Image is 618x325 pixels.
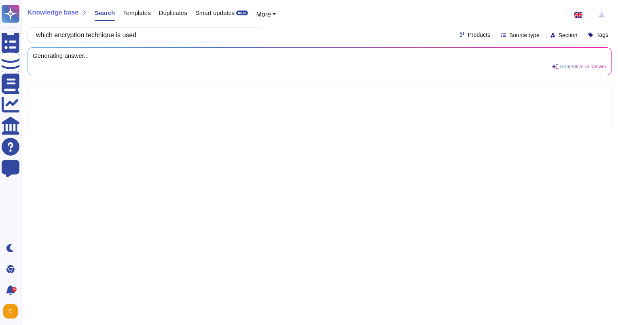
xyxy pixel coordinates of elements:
[256,11,271,18] span: More
[468,32,490,38] span: Products
[3,304,18,319] img: user
[2,302,23,320] button: user
[32,28,253,42] input: Search a question or template...
[509,32,540,38] span: Source type
[560,64,606,69] span: Generative AI answer
[559,32,578,38] span: Section
[12,287,17,292] div: 9+
[28,9,78,16] span: Knowledge base
[574,12,582,18] img: en
[33,53,606,59] span: Generating answer...
[236,11,248,15] div: BETA
[159,10,187,16] span: Duplicates
[123,10,150,16] span: Templates
[95,10,115,16] span: Search
[195,10,235,16] span: Smart updates
[596,32,608,38] span: Tags
[256,10,276,19] button: More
